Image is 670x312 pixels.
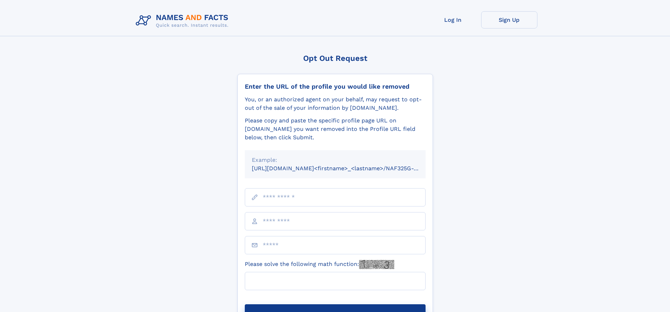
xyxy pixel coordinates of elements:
[237,54,433,63] div: Opt Out Request
[481,11,537,28] a: Sign Up
[245,116,426,142] div: Please copy and paste the specific profile page URL on [DOMAIN_NAME] you want removed into the Pr...
[252,165,439,172] small: [URL][DOMAIN_NAME]<firstname>_<lastname>/NAF325G-xxxxxxxx
[245,260,394,269] label: Please solve the following math function:
[245,83,426,90] div: Enter the URL of the profile you would like removed
[425,11,481,28] a: Log In
[245,95,426,112] div: You, or an authorized agent on your behalf, may request to opt-out of the sale of your informatio...
[252,156,419,164] div: Example:
[133,11,234,30] img: Logo Names and Facts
